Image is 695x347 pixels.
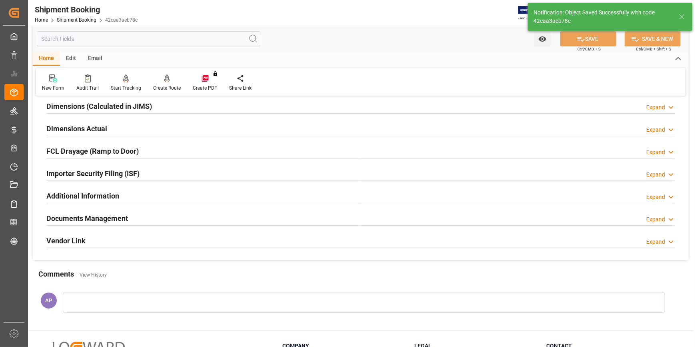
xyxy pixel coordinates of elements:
[46,123,107,134] h2: Dimensions Actual
[46,101,152,112] h2: Dimensions (Calculated in JIMS)
[646,126,665,134] div: Expand
[646,193,665,201] div: Expand
[35,17,48,23] a: Home
[46,168,140,179] h2: Importer Security Filing (ISF)
[42,84,64,92] div: New Form
[518,6,546,20] img: Exertis%20JAM%20-%20Email%20Logo.jpg_1722504956.jpg
[80,272,107,278] a: View History
[46,213,128,224] h2: Documents Management
[229,84,252,92] div: Share Link
[46,191,119,201] h2: Additional Information
[646,103,665,112] div: Expand
[153,84,181,92] div: Create Route
[46,146,139,156] h2: FCL Drayage (Ramp to Door)
[560,31,616,46] button: SAVE
[76,84,99,92] div: Audit Trail
[646,170,665,179] div: Expand
[33,52,60,66] div: Home
[646,148,665,156] div: Expand
[646,215,665,224] div: Expand
[577,46,601,52] span: Ctrl/CMD + S
[534,31,551,46] button: open menu
[111,84,141,92] div: Start Tracking
[35,4,138,16] div: Shipment Booking
[46,297,52,303] span: AP
[60,52,82,66] div: Edit
[625,31,681,46] button: SAVE & NEW
[46,235,86,246] h2: Vendor Link
[646,238,665,246] div: Expand
[37,31,260,46] input: Search Fields
[82,52,108,66] div: Email
[533,8,671,25] div: Notification: Object Saved Successfully with code 42caa3aeb78c
[57,17,96,23] a: Shipment Booking
[38,269,74,279] h2: Comments
[636,46,671,52] span: Ctrl/CMD + Shift + S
